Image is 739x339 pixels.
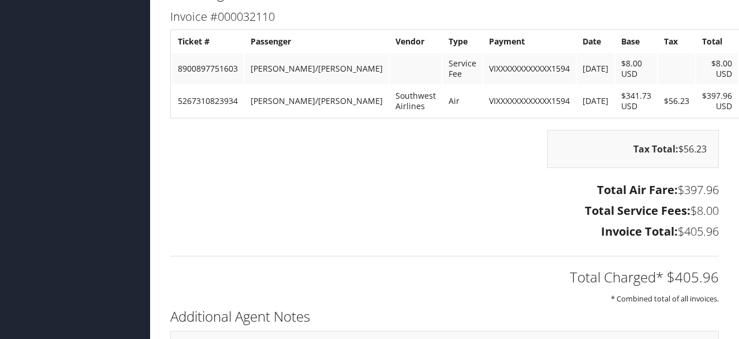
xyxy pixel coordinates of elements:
td: Air [443,85,482,117]
div: $56.23 [547,130,719,168]
td: 8900897751603 [172,53,244,84]
h3: Invoice #000032110 [170,9,719,25]
strong: Total Service Fees: [585,203,691,218]
td: VIXXXXXXXXXXXX1594 [483,85,576,117]
td: [PERSON_NAME]/[PERSON_NAME] [245,53,389,84]
th: Base [615,31,657,52]
td: VIXXXXXXXXXXXX1594 [483,53,576,84]
h2: Total Charged* $405.96 [170,267,719,287]
td: 5267310823934 [172,85,244,117]
th: Passenger [245,31,389,52]
td: [PERSON_NAME]/[PERSON_NAME] [245,85,389,117]
th: Date [577,31,614,52]
strong: Tax Total: [633,143,678,155]
strong: Invoice Total: [601,223,678,239]
th: Payment [483,31,576,52]
td: [DATE] [577,85,614,117]
th: Ticket # [172,31,244,52]
td: $341.73 USD [615,85,657,117]
th: Tax [658,31,695,52]
strong: Total Air Fare: [597,182,678,198]
td: Service Fee [443,53,482,84]
h2: Additional Agent Notes [170,307,719,326]
h3: $405.96 [170,223,719,240]
td: [DATE] [577,53,614,84]
h3: $397.96 [170,182,719,198]
td: $8.00 USD [696,53,738,84]
td: Southwest Airlines [390,85,442,117]
h3: $8.00 [170,203,719,219]
td: $8.00 USD [615,53,657,84]
small: * Combined total of all invoices. [611,293,719,304]
th: Total [696,31,738,52]
th: Type [443,31,482,52]
td: $397.96 USD [696,85,738,117]
th: Vendor [390,31,442,52]
td: $56.23 [658,85,695,117]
